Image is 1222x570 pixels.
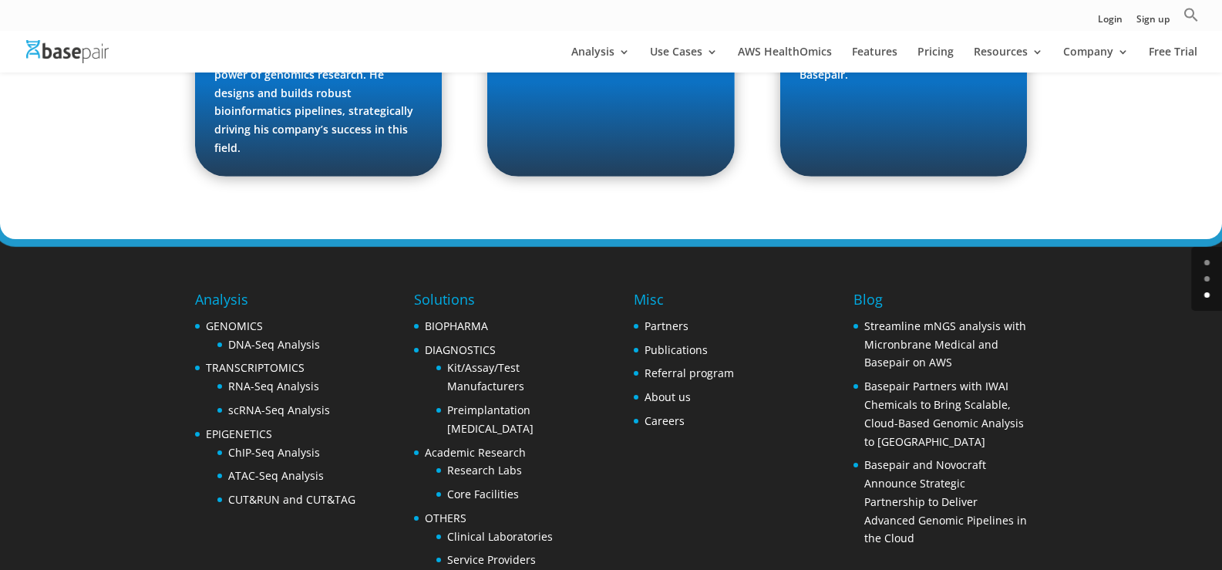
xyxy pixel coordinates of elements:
a: Search Icon Link [1183,7,1199,31]
a: Sign up [1136,15,1170,31]
a: OTHERS [425,511,466,525]
a: Basepair and Novocraft Announce Strategic Partnership to Deliver Advanced Genomic Pipelines in th... [864,457,1027,545]
a: DIAGNOSTICS [425,342,496,357]
a: Academic Research [425,445,526,460]
a: About us [645,390,691,404]
a: Partners [645,319,688,333]
a: EPIGENETICS [206,427,272,441]
a: ATAC-Seq Analysis [228,468,324,483]
a: Basepair Partners with IWAI Chemicals to Bring Scalable, Cloud-Based Genomic Analysis to [GEOGRAP... [864,379,1024,448]
h4: Solutions [414,289,587,317]
a: scRNA-Seq Analysis [228,403,330,417]
h4: Misc [634,289,734,317]
a: Free Trial [1149,46,1197,73]
a: 0 [1204,260,1210,265]
a: ChIP-Seq Analysis [228,445,320,460]
a: DNA-Seq Analysis [228,337,320,352]
a: Company [1063,46,1129,73]
a: GENOMICS [206,319,263,333]
a: Kit/Assay/Test Manufacturers [447,360,524,393]
a: Careers [645,413,685,428]
a: Publications [645,342,708,357]
a: Clinical Laboratories [447,529,553,544]
a: Preimplantation [MEDICAL_DATA] [447,403,534,436]
a: 2 [1204,292,1210,298]
a: CUT&RUN and CUT&TAG [228,492,355,507]
a: Core Facilities [447,487,519,501]
a: Analysis [571,46,630,73]
a: Resources [974,46,1043,73]
a: Referral program [645,366,734,380]
h4: Analysis [195,289,355,317]
a: Pricing [917,46,954,73]
a: Features [852,46,897,73]
a: 1 [1204,276,1210,282]
h4: Blog [853,289,1027,317]
a: RNA-Seq Analysis [228,379,319,393]
a: BIOPHARMA [425,319,488,333]
a: TRANSCRIPTOMICS [206,360,305,375]
a: AWS HealthOmics [738,46,832,73]
a: Login [1098,15,1123,31]
a: Research Labs [447,463,522,477]
a: Service Providers [447,552,536,567]
a: Streamline mNGS analysis with Micronbrane Medical and Basepair on AWS [864,319,1026,370]
img: Basepair [26,40,109,62]
svg: Search [1183,7,1199,22]
iframe: Drift Widget Chat Controller [1145,493,1203,551]
a: Use Cases [650,46,718,73]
